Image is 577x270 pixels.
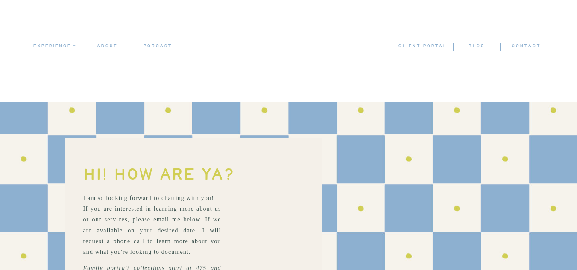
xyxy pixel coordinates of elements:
a: ABOUT [80,42,134,50]
a: contact [511,42,541,51]
a: podcast [134,42,181,50]
a: client portal [398,42,449,51]
h1: Hi! How are ya? [82,162,235,181]
a: blog [453,42,500,50]
a: experience [33,42,74,50]
p: I am so looking forward to chatting with you! If you are interested in learning more about us or ... [83,193,221,258]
